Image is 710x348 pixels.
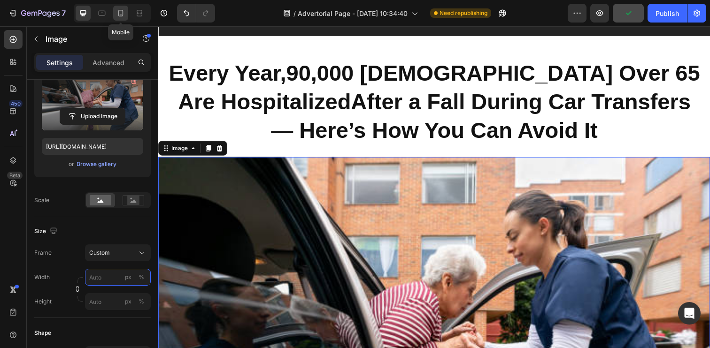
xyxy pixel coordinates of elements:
button: px [136,272,147,283]
div: Scale [34,196,49,204]
span: or [69,159,74,170]
div: Publish [656,8,679,18]
div: Open Intercom Messenger [678,302,701,325]
h1: Rich Text Editor. Editing area: main [9,32,554,122]
input: px% [85,269,151,286]
button: % [123,272,134,283]
input: https://example.com/image.jpg [42,138,143,155]
button: % [123,296,134,307]
span: Need republishing [440,9,487,17]
div: Undo/Redo [177,4,215,23]
div: Size [34,225,59,238]
div: % [139,297,144,306]
span: Advertorial Page - [DATE] 10:34:40 [298,8,408,18]
span: / [293,8,296,18]
span: Custom [89,249,110,257]
input: px% [85,293,151,310]
strong: 90,000 [DEMOGRAPHIC_DATA] Over 65 Are Hospitalized [20,35,553,89]
p: Image [46,33,125,45]
p: Advanced [93,58,124,68]
button: Custom [85,244,151,261]
p: 7 [62,8,66,19]
p: Every Year, After a Fall During Car Transfers — Here’s How You Can Avoid It [10,33,553,121]
label: Width [34,273,50,281]
div: Beta [7,172,23,179]
p: Settings [46,58,73,68]
button: Publish [648,4,687,23]
label: Height [34,297,52,306]
label: Frame [34,249,52,257]
button: Browse gallery [76,159,117,169]
div: Browse gallery [77,160,116,168]
div: % [139,273,144,281]
iframe: Design area [158,26,710,348]
div: Shape [34,329,51,337]
div: 450 [9,100,23,107]
div: px [125,273,131,281]
div: Image [12,120,32,129]
button: px [136,296,147,307]
button: Upload Image [60,108,125,125]
button: 7 [4,4,70,23]
div: px [125,297,131,306]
